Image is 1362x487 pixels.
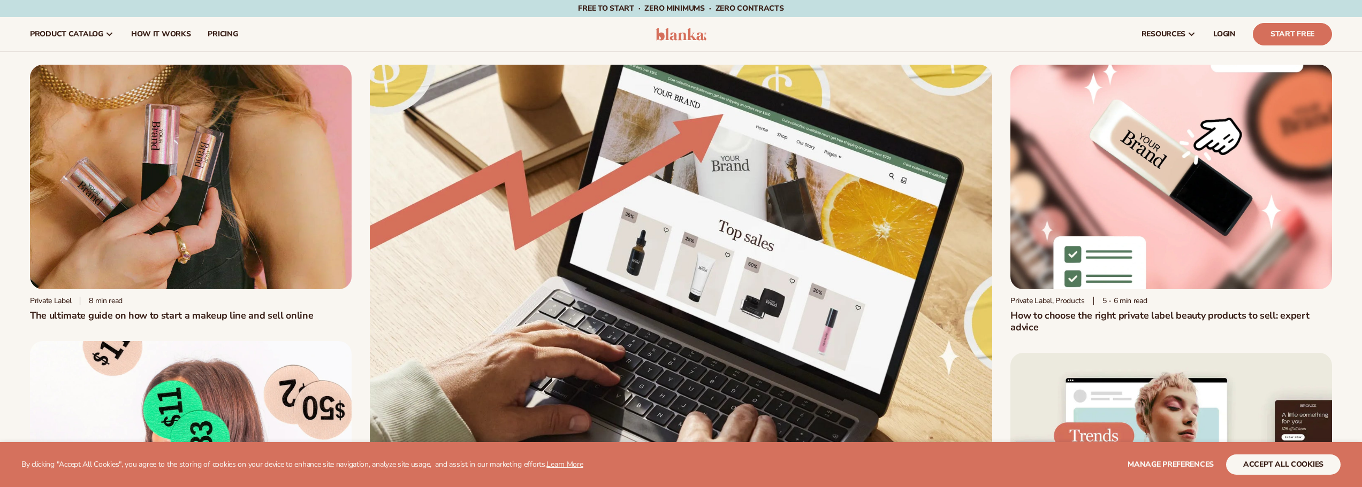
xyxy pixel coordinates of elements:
a: How It Works [123,17,200,51]
img: logo [656,28,706,41]
a: Start Free [1253,23,1332,45]
div: 8 min read [80,297,123,306]
span: How It Works [131,30,191,38]
a: LOGIN [1205,17,1244,51]
a: Person holding branded make up with a solid pink background Private label 8 min readThe ultimate ... [30,65,352,321]
p: By clicking "Accept All Cookies", you agree to the storing of cookies on your device to enhance s... [21,460,583,469]
h1: The ultimate guide on how to start a makeup line and sell online [30,310,352,321]
div: Private label [30,296,71,305]
span: pricing [208,30,238,38]
button: accept all cookies [1226,454,1341,475]
h2: How to choose the right private label beauty products to sell: expert advice [1010,310,1332,333]
span: Manage preferences [1128,459,1214,469]
a: pricing [199,17,246,51]
span: Free to start · ZERO minimums · ZERO contracts [578,3,783,13]
span: LOGIN [1213,30,1236,38]
img: Private Label Beauty Products Click [1010,65,1332,289]
div: 5 - 6 min read [1093,297,1147,306]
a: product catalog [21,17,123,51]
span: product catalog [30,30,103,38]
img: Person holding branded make up with a solid pink background [30,65,352,289]
button: Manage preferences [1128,454,1214,475]
div: Private Label, Products [1010,296,1085,305]
a: Learn More [546,459,583,469]
a: resources [1133,17,1205,51]
span: resources [1142,30,1185,38]
img: Growing money with ecommerce [370,65,993,474]
a: Private Label Beauty Products Click Private Label, Products 5 - 6 min readHow to choose the right... [1010,65,1332,333]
